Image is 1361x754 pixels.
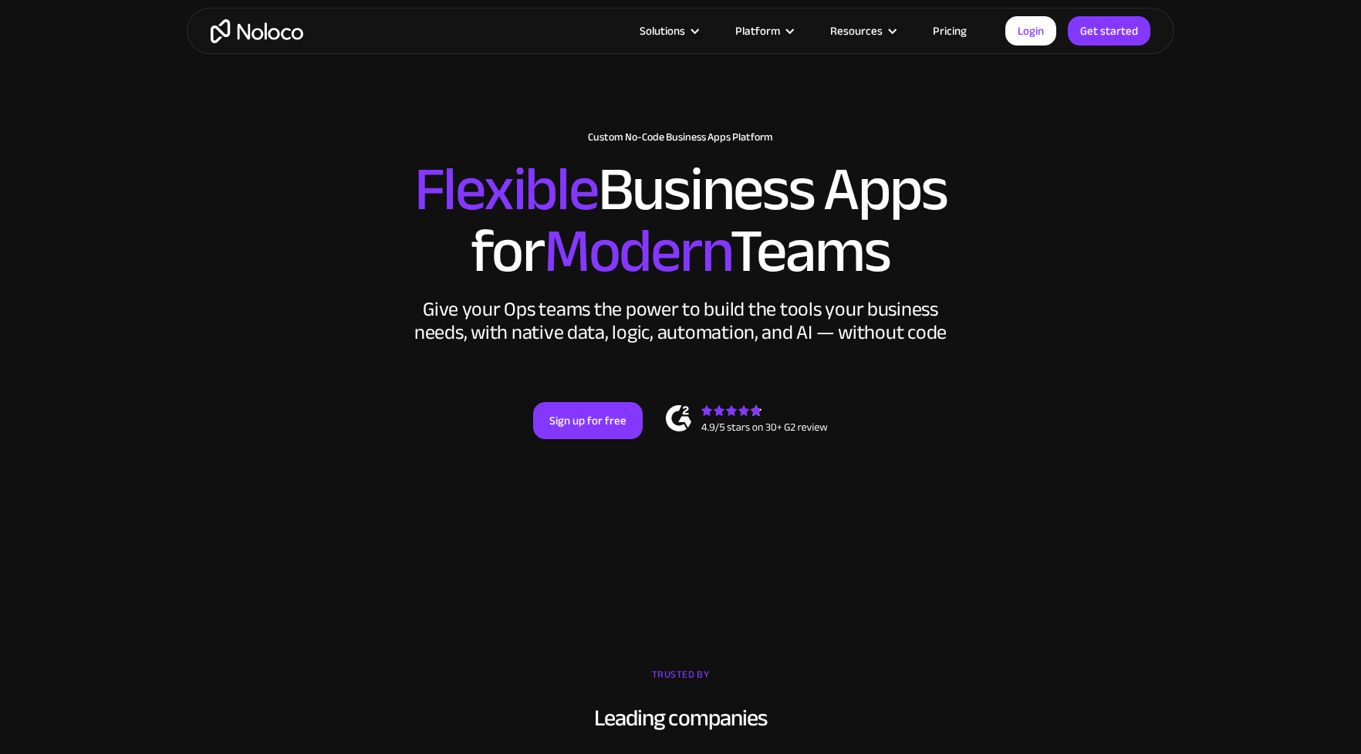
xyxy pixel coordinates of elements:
div: Resources [830,21,883,41]
a: Get started [1068,16,1150,46]
h2: Business Apps for Teams [202,159,1159,282]
a: home [211,19,303,43]
div: Solutions [620,21,716,41]
span: Modern [544,194,730,309]
a: Sign up for free [533,402,643,439]
a: Pricing [914,21,986,41]
div: Give your Ops teams the power to build the tools your business needs, with native data, logic, au... [410,298,951,344]
div: Platform [716,21,811,41]
span: Flexible [414,132,598,247]
div: Solutions [640,21,685,41]
h1: Custom No-Code Business Apps Platform [202,131,1159,144]
div: Resources [811,21,914,41]
div: Platform [735,21,780,41]
a: Login [1005,16,1056,46]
